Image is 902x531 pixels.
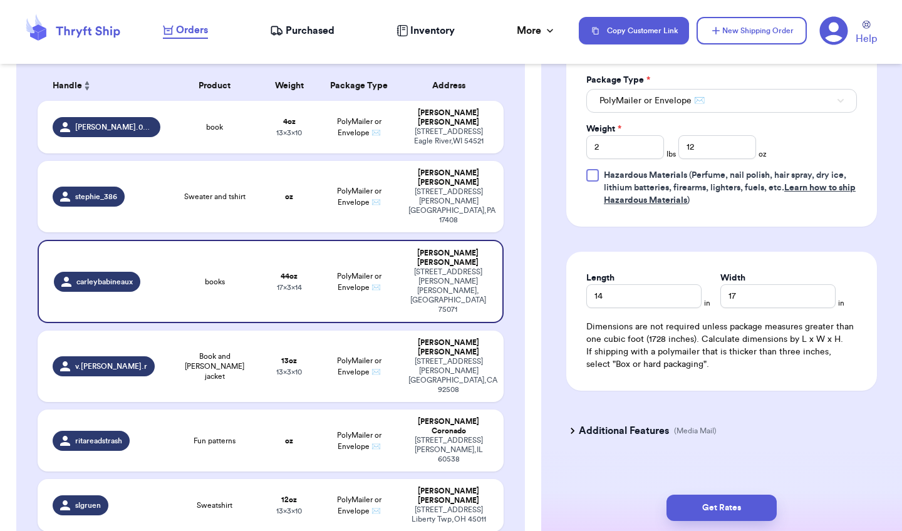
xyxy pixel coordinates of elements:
span: PolyMailer or Envelope ✉️ [337,357,381,376]
a: Orders [163,23,208,39]
div: [PERSON_NAME] Coronado [408,417,489,436]
button: Copy Customer Link [579,17,689,44]
div: [STREET_ADDRESS] [PERSON_NAME] , IL 60538 [408,436,489,464]
div: [PERSON_NAME] [PERSON_NAME] [408,168,489,187]
p: (Media Mail) [674,426,717,436]
span: Inventory [410,23,455,38]
div: Dimensions are not required unless package measures greater than one cubic foot (1728 inches). Ca... [586,321,857,371]
span: stephie_386 [75,192,117,202]
span: oz [759,149,767,159]
span: Hazardous Materials [604,171,687,180]
span: ritareadstrash [75,436,122,446]
span: PolyMailer or Envelope ✉️ [337,118,381,137]
span: PolyMailer or Envelope ✉️ [337,187,381,206]
strong: 13 oz [281,357,297,364]
button: New Shipping Order [697,17,807,44]
span: books [205,277,225,287]
strong: oz [285,437,293,445]
th: Weight [261,71,317,101]
span: PolyMailer or Envelope ✉️ [599,95,705,107]
span: carleybabineaux [76,277,133,287]
strong: 12 oz [281,496,297,503]
th: Package Type [317,71,401,101]
div: [STREET_ADDRESS][PERSON_NAME] [GEOGRAPHIC_DATA] , CA 92508 [408,357,489,394]
span: Sweatshirt [197,500,232,510]
span: book [206,122,223,132]
div: [PERSON_NAME] [PERSON_NAME] [408,249,487,267]
a: Help [856,21,877,46]
div: [STREET_ADDRESS][PERSON_NAME] [PERSON_NAME] , [GEOGRAPHIC_DATA] 75071 [408,267,487,314]
div: [PERSON_NAME] [PERSON_NAME] [408,108,489,127]
div: More [517,23,556,38]
th: Address [401,71,504,101]
label: Weight [586,123,621,135]
span: Sweater and tshirt [184,192,246,202]
p: If shipping with a polymailer that is thicker than three inches, select "Box or hard packaging". [586,346,857,371]
span: 13 x 3 x 10 [276,368,302,376]
label: Package Type [586,74,650,86]
button: Sort ascending [82,78,92,93]
span: 13 x 3 x 10 [276,507,302,515]
div: [STREET_ADDRESS] Liberty Twp , OH 45011 [408,505,489,524]
div: [PERSON_NAME] [PERSON_NAME] [408,487,489,505]
span: PolyMailer or Envelope ✉️ [337,272,381,291]
a: Inventory [397,23,455,38]
div: [STREET_ADDRESS][PERSON_NAME] [GEOGRAPHIC_DATA] , PA 17408 [408,187,489,225]
span: Fun patterns [194,436,236,446]
span: Purchased [286,23,334,38]
span: (Perfume, nail polish, hair spray, dry ice, lithium batteries, firearms, lighters, fuels, etc. ) [604,171,856,205]
span: 17 x 3 x 14 [277,284,302,291]
button: PolyMailer or Envelope ✉️ [586,89,857,113]
span: in [704,298,710,308]
span: Orders [176,23,208,38]
label: Width [720,272,745,284]
div: [STREET_ADDRESS] Eagle River , WI 54521 [408,127,489,146]
span: v.[PERSON_NAME].r [75,361,147,371]
span: 13 x 3 x 10 [276,129,302,137]
a: Purchased [270,23,334,38]
button: Get Rates [666,495,777,521]
span: PolyMailer or Envelope ✉️ [337,431,381,450]
span: lbs [666,149,676,159]
span: Book and [PERSON_NAME] jacket [175,351,254,381]
strong: 4 oz [283,118,296,125]
span: Handle [53,80,82,93]
span: Help [856,31,877,46]
span: PolyMailer or Envelope ✉️ [337,496,381,515]
label: Length [586,272,614,284]
strong: oz [285,193,293,200]
strong: 44 oz [281,272,298,280]
div: [PERSON_NAME] [PERSON_NAME] [408,338,489,357]
h3: Additional Features [579,423,669,438]
span: [PERSON_NAME].0327 [75,122,153,132]
span: in [838,298,844,308]
span: slgruen [75,500,101,510]
th: Product [168,71,261,101]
